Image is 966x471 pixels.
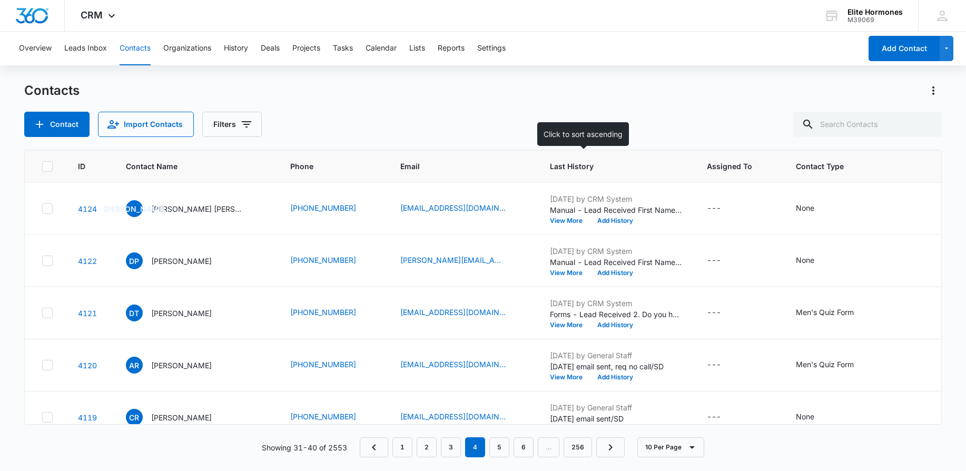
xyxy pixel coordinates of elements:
a: Next Page [596,437,625,457]
a: Navigate to contact details page for David Pyle [78,257,97,266]
a: [PHONE_NUMBER] [290,411,356,422]
div: Contact Type - None - Select to Edit Field [796,202,833,215]
a: Navigate to contact details page for Jessica Annette [78,204,97,213]
span: Phone [290,161,360,172]
span: DT [126,305,143,321]
button: Add History [590,322,640,328]
a: Page 3 [441,437,461,457]
a: [EMAIL_ADDRESS][DOMAIN_NAME] [400,307,506,318]
div: Contact Type - Men's Quiz Form - Select to Edit Field [796,307,873,319]
button: Overview [19,32,52,65]
div: None [796,411,814,422]
button: Add History [590,270,640,276]
div: Contact Name - Jessica Annette - Select to Edit Field [126,200,265,217]
button: Organizations [163,32,211,65]
div: Assigned To - - Select to Edit Field [707,307,740,319]
div: Contact Type - Men's Quiz Form - Select to Edit Field [796,359,873,371]
div: --- [707,202,721,215]
div: Email - whiplash1900@gmail.com - Select to Edit Field [400,359,525,371]
div: Assigned To - - Select to Edit Field [707,202,740,215]
div: Phone - +1 (715) 271-6005 - Select to Edit Field [290,202,375,215]
nav: Pagination [360,437,625,457]
p: [DATE] by CRM System [550,193,682,204]
button: View More [550,374,590,380]
a: [PHONE_NUMBER] [290,359,356,370]
a: Previous Page [360,437,388,457]
p: Forms - Lead Received 2. Do you have a lack of energy?: Yes 1. Do you have a decrease in libido (... [550,309,682,320]
span: CR [126,409,143,426]
p: Manual - Lead Received First Name: [PERSON_NAME] Name: [PERSON_NAME] Phone: [PHONE_NUMBER] Email:... [550,257,682,268]
span: Assigned To [707,161,755,172]
a: Navigate to contact details page for Christie Richardson [78,413,97,422]
button: Tasks [333,32,353,65]
button: Add Contact [24,112,90,137]
a: [PERSON_NAME][EMAIL_ADDRESS][DOMAIN_NAME] [400,254,506,266]
div: Men's Quiz Form [796,359,854,370]
p: [PERSON_NAME] [PERSON_NAME] [151,203,246,214]
div: Email - jessicawoodhull2@gmail.com - Select to Edit Field [400,202,525,215]
p: [DATE] email sent, req no call/SD [550,361,682,372]
p: [DATE] by CRM System [550,298,682,309]
button: 10 Per Page [637,437,704,457]
a: [PHONE_NUMBER] [290,307,356,318]
a: [PHONE_NUMBER] [290,202,356,213]
p: Showing 31-40 of 2553 [262,442,347,453]
span: Last History [550,161,666,172]
span: AR [126,357,143,374]
div: Click to sort ascending [537,122,629,146]
button: Lists [409,32,425,65]
p: [DATE] by General Staff [550,350,682,361]
div: Contact Type - None - Select to Edit Field [796,411,833,424]
div: None [796,202,814,213]
button: Projects [292,32,320,65]
p: [PERSON_NAME] [151,256,212,267]
a: [PHONE_NUMBER] [290,254,356,266]
div: account id [847,16,903,24]
div: Assigned To - - Select to Edit Field [707,254,740,267]
div: Email - christie.richardson83@gmail.com - Select to Edit Field [400,411,525,424]
button: Import Contacts [98,112,194,137]
button: Add History [590,374,640,380]
div: Phone - +1 (515) 571-2121 - Select to Edit Field [290,254,375,267]
p: [DATE] by CRM System [550,246,682,257]
button: View More [550,218,590,224]
p: [PERSON_NAME] [151,412,212,423]
div: Phone - (715) 703-8697 - Select to Edit Field [290,307,375,319]
button: Add History [590,218,640,224]
input: Search Contacts [793,112,942,137]
div: Men's Quiz Form [796,307,854,318]
button: Deals [261,32,280,65]
a: Navigate to contact details page for Andy Roberts [78,361,97,370]
div: None [796,254,814,266]
span: CRM [81,9,103,21]
a: [EMAIL_ADDRESS][DOMAIN_NAME] [400,411,506,422]
span: Contact Name [126,161,250,172]
button: Leads Inbox [64,32,107,65]
span: Email [400,161,509,172]
div: --- [707,254,721,267]
div: account name [847,8,903,16]
p: [DATE] email sent/SD [550,413,682,424]
div: Assigned To - - Select to Edit Field [707,411,740,424]
div: Email - dave-pyle@live.com - Select to Edit Field [400,254,525,267]
a: Page 256 [564,437,592,457]
a: [EMAIL_ADDRESS][DOMAIN_NAME] [400,359,506,370]
button: Contacts [120,32,151,65]
em: 4 [465,437,485,457]
div: Email - Tibbz059@gmail.com - Select to Edit Field [400,307,525,319]
a: Navigate to contact details page for Dustin Tibbetts [78,309,97,318]
a: [EMAIL_ADDRESS][DOMAIN_NAME] [400,202,506,213]
div: Contact Name - David Pyle - Select to Edit Field [126,252,231,269]
button: View More [550,322,590,328]
button: Filters [202,112,262,137]
span: Contact Type [796,161,905,172]
div: Phone - +1 (507) 990-1260 - Select to Edit Field [290,411,375,424]
span: ID [78,161,85,172]
button: History [224,32,248,65]
span: [PERSON_NAME] [126,200,143,217]
a: Page 5 [489,437,509,457]
div: Contact Name - Dustin Tibbetts - Select to Edit Field [126,305,231,321]
button: View More [550,270,590,276]
button: Add Contact [869,36,940,61]
div: --- [707,411,721,424]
